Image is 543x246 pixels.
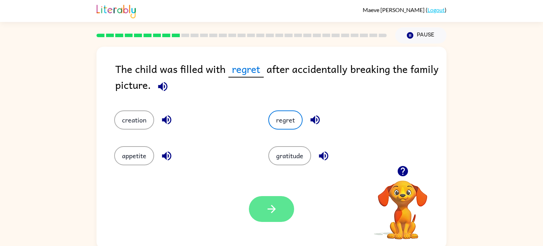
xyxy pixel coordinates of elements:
video: Your browser must support playing .mp4 files to use Literably. Please try using another browser. [367,170,438,240]
img: Literably [97,3,136,18]
span: regret [228,61,264,78]
button: Pause [395,27,446,44]
a: Logout [427,6,445,13]
button: gratitude [268,146,311,165]
div: ( ) [363,6,446,13]
button: regret [268,110,303,130]
button: appetite [114,146,154,165]
span: Maeve [PERSON_NAME] [363,6,426,13]
button: creation [114,110,154,130]
div: The child was filled with after accidentally breaking the family picture. [115,61,446,96]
